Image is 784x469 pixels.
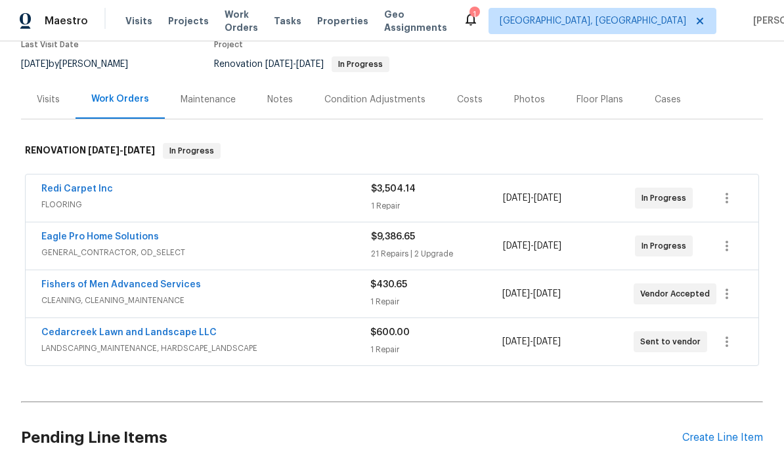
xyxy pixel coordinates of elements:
a: Eagle Pro Home Solutions [41,232,159,241]
h2: Pending Line Items [21,407,682,468]
span: $3,504.14 [371,184,416,194]
span: - [88,146,155,155]
span: Projects [168,14,209,28]
span: In Progress [164,144,219,157]
span: GENERAL_CONTRACTOR, OD_SELECT [41,246,371,259]
a: Cedarcreek Lawn and Landscape LLC [41,328,217,337]
span: In Progress [642,239,691,253]
span: [DATE] [503,241,531,251]
span: Last Visit Date [21,41,79,49]
span: In Progress [333,60,388,68]
span: Vendor Accepted [640,287,715,300]
span: [DATE] [533,337,561,346]
span: - [502,335,561,348]
span: [DATE] [123,146,155,155]
span: $430.65 [370,280,407,289]
span: Maestro [45,14,88,28]
span: [DATE] [502,289,530,298]
span: Renovation [214,60,389,69]
div: Condition Adjustments [324,93,425,106]
span: LANDSCAPING_MAINTENANCE, HARDSCAPE_LANDSCAPE [41,342,370,355]
div: Costs [457,93,483,106]
div: Floor Plans [577,93,623,106]
div: 1 Repair [371,199,503,213]
div: 1 [469,8,479,21]
span: Work Orders [225,8,258,34]
span: Geo Assignments [384,8,447,34]
div: Photos [514,93,545,106]
span: - [265,60,324,69]
span: [DATE] [503,194,531,203]
span: $600.00 [370,328,410,337]
div: Cases [655,93,681,106]
span: Tasks [274,16,301,26]
span: Project [214,41,243,49]
span: [DATE] [296,60,324,69]
span: FLOORING [41,198,371,211]
span: CLEANING, CLEANING_MAINTENANCE [41,294,370,307]
div: Create Line Item [682,432,763,444]
span: [DATE] [534,194,561,203]
div: 21 Repairs | 2 Upgrade [371,247,503,260]
a: Fishers of Men Advanced Services [41,280,201,289]
div: Maintenance [181,93,236,106]
div: RENOVATION [DATE]-[DATE]In Progress [21,130,763,172]
div: 1 Repair [370,343,502,356]
div: 1 Repair [370,295,502,308]
div: Work Orders [91,92,149,106]
div: by [PERSON_NAME] [21,56,144,72]
a: Redi Carpet Inc [41,184,113,194]
span: - [502,287,561,300]
span: - [503,192,561,205]
span: $9,386.65 [371,232,415,241]
div: Visits [37,93,60,106]
span: [DATE] [534,241,561,251]
span: Properties [317,14,368,28]
span: - [503,239,561,253]
span: In Progress [642,192,691,205]
span: [DATE] [21,60,49,69]
span: [DATE] [533,289,561,298]
div: Notes [267,93,293,106]
span: Visits [125,14,152,28]
span: Sent to vendor [640,335,706,348]
span: [GEOGRAPHIC_DATA], [GEOGRAPHIC_DATA] [500,14,686,28]
span: [DATE] [88,146,120,155]
h6: RENOVATION [25,143,155,159]
span: [DATE] [502,337,530,346]
span: [DATE] [265,60,293,69]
